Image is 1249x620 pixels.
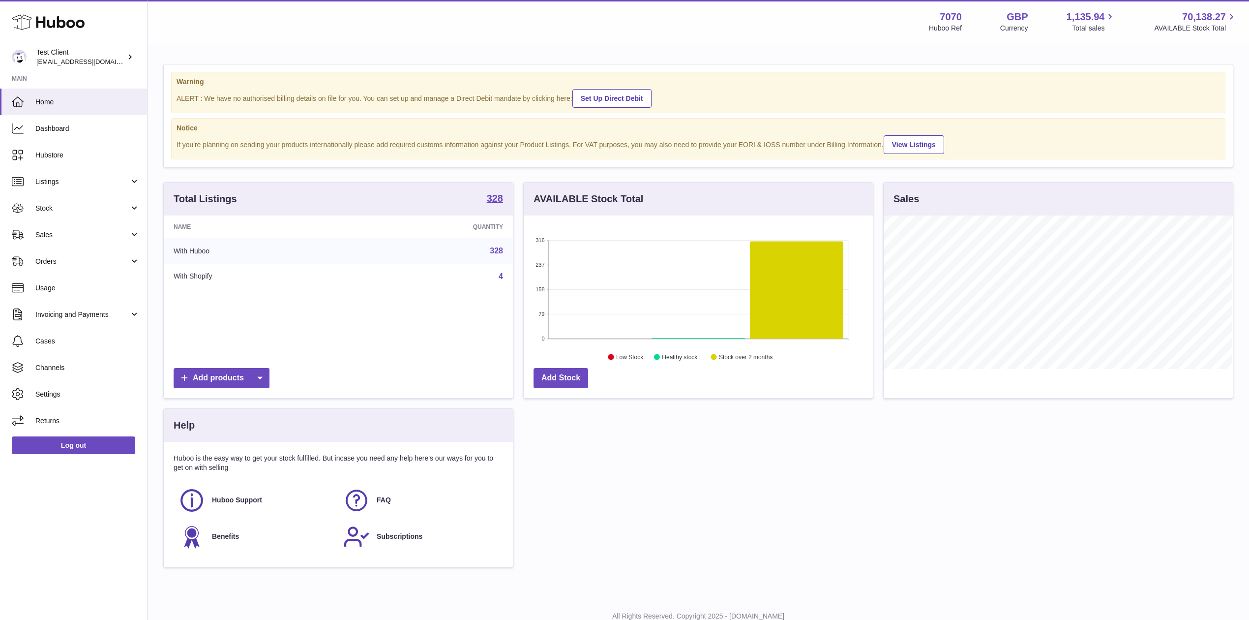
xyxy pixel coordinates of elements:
span: Subscriptions [377,532,422,541]
span: 70,138.27 [1182,10,1226,24]
strong: 328 [487,193,503,203]
a: Log out [12,436,135,454]
a: Add products [174,368,269,388]
a: 328 [490,247,503,255]
span: Usage [35,283,140,293]
span: Stock [35,204,129,213]
div: ALERT : We have no authorised billing details on file for you. You can set up and manage a Direct... [177,88,1220,108]
span: Invoicing and Payments [35,310,129,319]
td: With Huboo [164,238,352,264]
text: 158 [535,286,544,292]
a: Benefits [178,524,333,550]
a: 70,138.27 AVAILABLE Stock Total [1154,10,1237,33]
a: 1,135.94 Total sales [1067,10,1116,33]
div: Test Client [36,48,125,66]
span: Listings [35,177,129,186]
a: 328 [487,193,503,205]
text: 79 [538,311,544,317]
span: Channels [35,363,140,372]
span: Total sales [1072,24,1116,33]
span: Settings [35,390,140,399]
text: 237 [535,262,544,268]
a: 4 [499,272,503,280]
div: Huboo Ref [929,24,962,33]
text: 0 [541,336,544,341]
span: AVAILABLE Stock Total [1154,24,1237,33]
a: FAQ [343,487,498,514]
span: Huboo Support [212,496,262,505]
h3: AVAILABLE Stock Total [534,192,643,206]
text: Low Stock [616,354,644,361]
span: Home [35,97,140,107]
strong: 7070 [940,10,962,24]
span: Benefits [212,532,239,541]
p: Huboo is the easy way to get your stock fulfilled. But incase you need any help here's our ways f... [174,454,503,472]
td: With Shopify [164,264,352,289]
span: Returns [35,416,140,426]
span: Sales [35,230,129,240]
h3: Sales [893,192,919,206]
span: [EMAIL_ADDRESS][DOMAIN_NAME] [36,58,145,65]
a: Subscriptions [343,524,498,550]
a: Add Stock [534,368,588,388]
img: internalAdmin-7070@internal.huboo.com [12,50,27,64]
a: Set Up Direct Debit [572,89,652,108]
a: View Listings [884,135,944,154]
span: Orders [35,257,129,266]
th: Quantity [352,216,513,238]
strong: GBP [1007,10,1028,24]
h3: Help [174,419,195,432]
strong: Warning [177,77,1220,87]
text: 316 [535,237,544,243]
span: Dashboard [35,124,140,133]
div: If you're planning on sending your products internationally please add required customs informati... [177,134,1220,154]
strong: Notice [177,124,1220,133]
text: Stock over 2 months [719,354,773,361]
span: Cases [35,337,140,346]
span: Hubstore [35,151,140,160]
span: 1,135.94 [1067,10,1105,24]
text: Healthy stock [662,354,698,361]
th: Name [164,216,352,238]
h3: Total Listings [174,192,237,206]
a: Huboo Support [178,487,333,514]
span: FAQ [377,496,391,505]
div: Currency [1000,24,1028,33]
